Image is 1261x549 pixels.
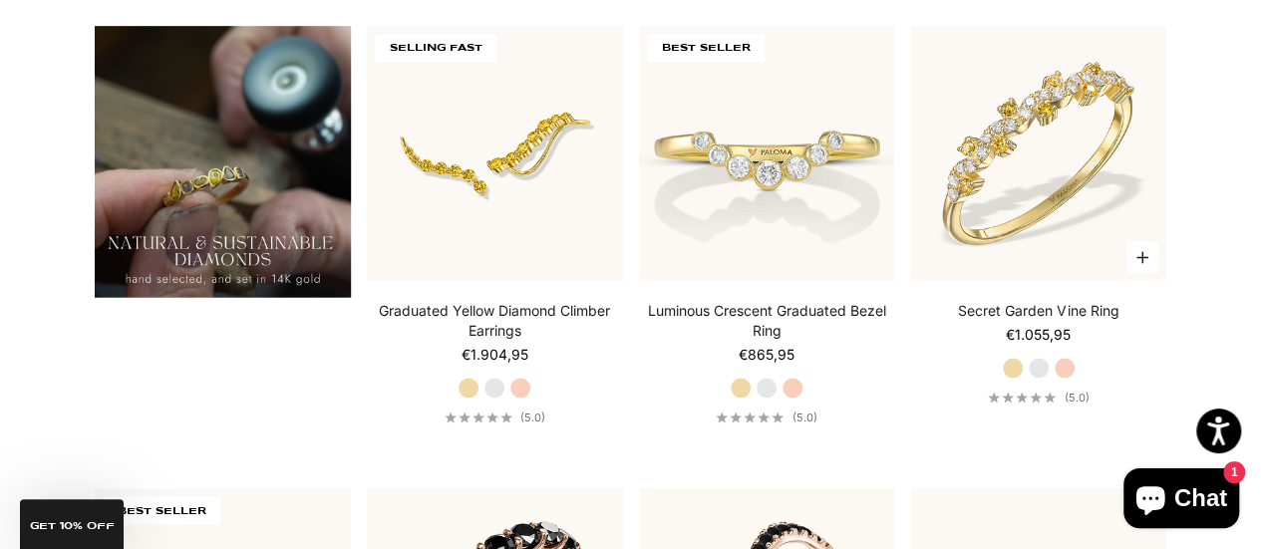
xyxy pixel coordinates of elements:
div: 5.0 out of 5.0 stars [716,412,784,422]
a: 5.0 out of 5.0 stars(5.0) [988,391,1089,405]
sale-price: €1.904,95 [462,345,528,365]
inbox-online-store-chat: Shopify online store chat [1117,468,1245,533]
a: Graduated Yellow Diamond Climber Earrings [367,301,623,341]
span: SELLING FAST [375,34,497,62]
sale-price: €1.055,95 [1006,325,1071,345]
sale-price: €865,95 [739,345,794,365]
img: #YellowGold [367,26,623,282]
span: (5.0) [1064,391,1089,405]
a: Secret Garden Vine Ring [958,301,1118,321]
img: #YellowGold [910,26,1166,282]
div: GET 10% Off [20,499,124,549]
span: BEST SELLER [103,496,220,524]
img: 2_05b7e518-09e1-48b4-8828-ad2f9eb41d13.png [95,26,351,298]
span: (5.0) [520,411,545,424]
span: BEST SELLER [647,34,765,62]
span: GET 10% Off [30,521,115,531]
span: (5.0) [791,411,816,424]
div: 5.0 out of 5.0 stars [988,392,1056,403]
a: 5.0 out of 5.0 stars(5.0) [445,411,545,424]
a: 5.0 out of 5.0 stars(5.0) [716,411,816,424]
img: #YellowGold [639,26,895,282]
div: 5.0 out of 5.0 stars [445,412,512,422]
a: Luminous Crescent Graduated Bezel Ring [639,301,895,341]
